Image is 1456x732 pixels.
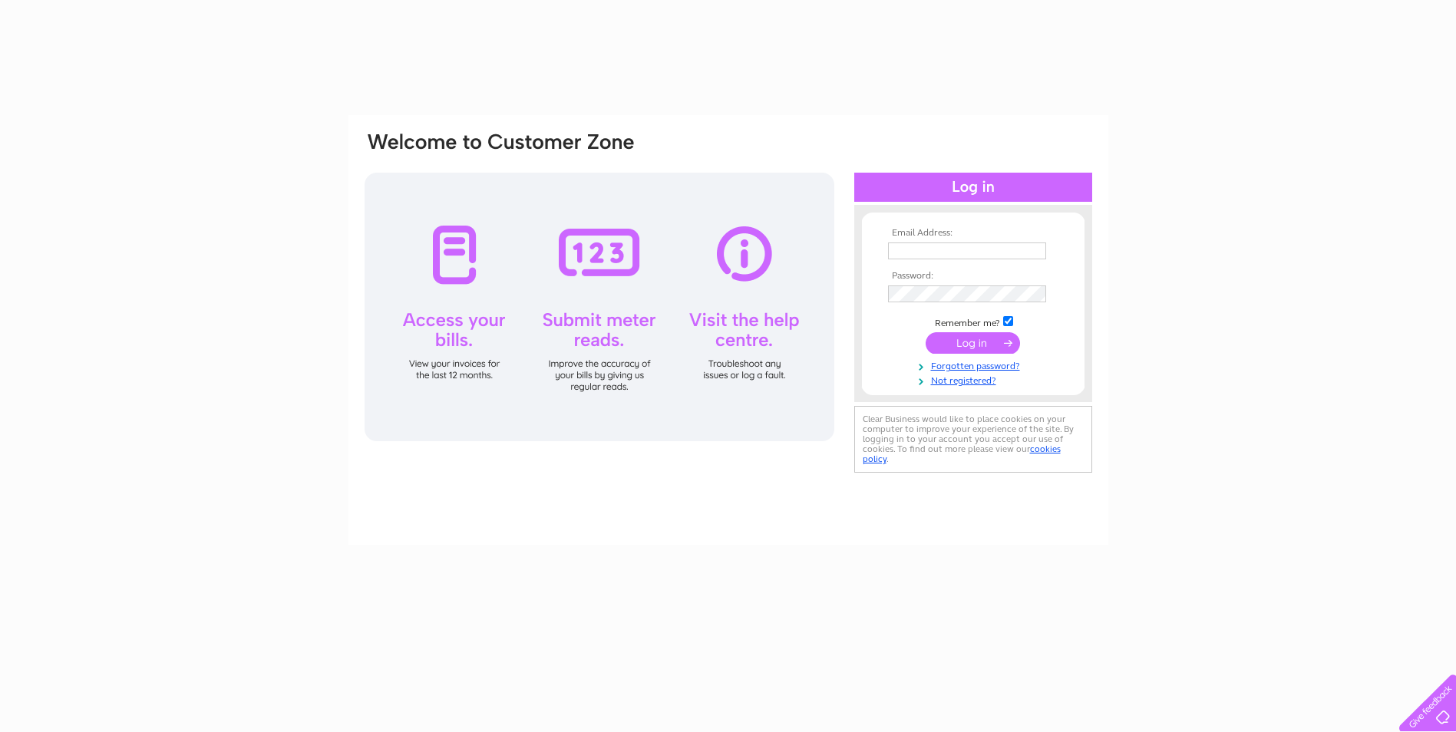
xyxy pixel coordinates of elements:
[888,372,1062,387] a: Not registered?
[926,332,1020,354] input: Submit
[884,314,1062,329] td: Remember me?
[863,443,1061,464] a: cookies policy
[854,406,1092,473] div: Clear Business would like to place cookies on your computer to improve your experience of the sit...
[884,271,1062,282] th: Password:
[888,358,1062,372] a: Forgotten password?
[884,228,1062,239] th: Email Address:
